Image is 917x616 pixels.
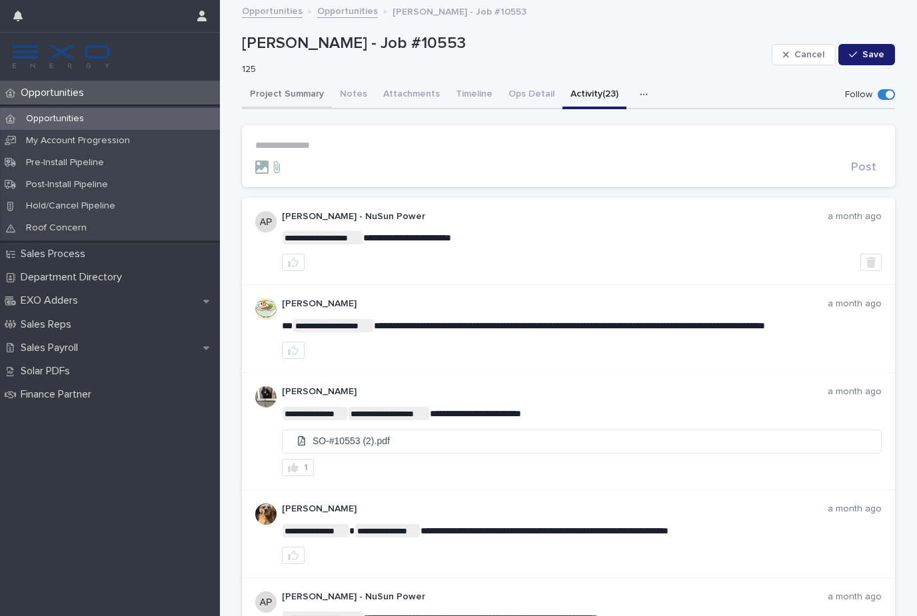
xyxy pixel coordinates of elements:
p: Hold/Cancel Pipeline [15,200,126,212]
p: Sales Payroll [15,342,89,354]
p: Opportunities [15,87,95,99]
p: a month ago [828,591,882,603]
button: like this post [282,342,305,359]
a: Opportunities [242,3,303,18]
button: Project Summary [242,81,332,109]
p: a month ago [828,503,882,515]
p: a month ago [828,298,882,310]
button: like this post [282,254,305,271]
p: a month ago [828,211,882,222]
p: Post-Install Pipeline [15,179,119,190]
p: Solar PDFs [15,365,81,378]
p: Department Directory [15,271,133,284]
img: 7U0BFPerRGyG20ppMez3 [255,503,277,525]
button: Notes [332,81,375,109]
p: [PERSON_NAME] [282,386,828,398]
p: a month ago [828,386,882,398]
a: SO-#10553 (2).pdf [283,430,881,453]
p: EXO Adders [15,294,89,307]
span: Cancel [794,50,824,59]
p: Roof Concern [15,222,97,234]
button: Activity (23) [562,81,626,109]
button: Delete post [860,254,882,271]
div: 1 [304,463,308,472]
span: Post [851,161,876,173]
p: Opportunities [15,113,95,125]
p: [PERSON_NAME] - NuSun Power [282,211,828,222]
button: Ops Detail [500,81,562,109]
p: My Account Progression [15,135,141,147]
button: Save [838,44,895,65]
p: [PERSON_NAME] [282,503,828,515]
span: Save [862,50,884,59]
p: Pre-Install Pipeline [15,157,115,168]
p: [PERSON_NAME] - NuSun Power [282,591,828,603]
img: FKS5r6ZBThi8E5hshIGi [11,43,112,70]
p: Sales Process [15,248,96,260]
button: Cancel [772,44,836,65]
p: [PERSON_NAME] - Job #10553 [242,34,766,53]
button: Timeline [448,81,500,109]
p: 125 [242,64,761,75]
button: Attachments [375,81,448,109]
p: Finance Partner [15,388,102,401]
img: HLEkh3yDQU29nRww0uud [255,386,277,408]
p: Follow [845,89,872,101]
button: 1 [282,459,314,476]
p: Sales Reps [15,318,82,331]
p: [PERSON_NAME] - Job #10553 [393,3,526,18]
img: 5pITS8clS0yifm6JjmQ8 [255,298,277,320]
li: SO-#10553 (2).pdf [283,430,881,452]
p: [PERSON_NAME] [282,298,828,310]
button: Post [846,161,882,173]
button: like this post [282,547,305,564]
a: Opportunities [317,3,378,18]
